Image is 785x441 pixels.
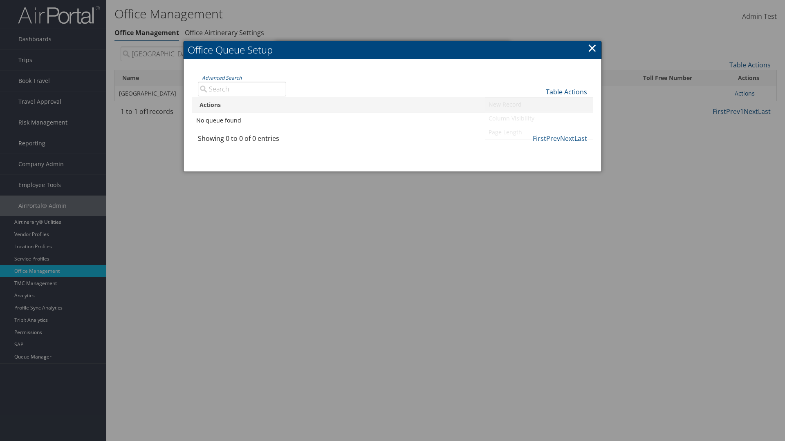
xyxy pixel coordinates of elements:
[485,98,593,111] a: New Record
[485,111,593,125] a: Column Visibility
[198,82,286,96] input: Advanced Search
[546,87,587,96] a: Table Actions
[533,134,546,143] a: First
[184,41,601,59] h2: Office Queue Setup
[202,74,242,81] a: Advanced Search
[588,40,597,56] a: ×
[546,134,560,143] a: Prev
[485,125,593,139] a: Page Length
[574,134,587,143] a: Last
[560,134,574,143] a: Next
[192,97,593,113] th: Actions
[198,134,286,147] div: Showing 0 to 0 of 0 entries
[192,113,593,128] td: No queue found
